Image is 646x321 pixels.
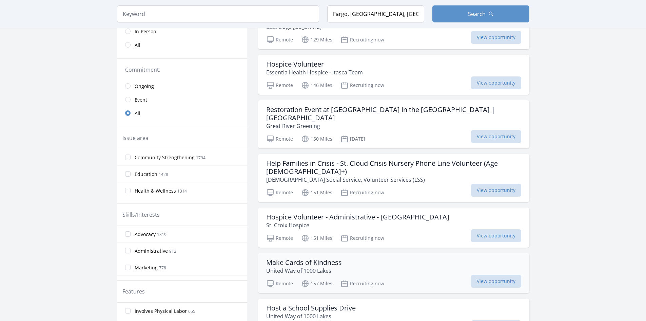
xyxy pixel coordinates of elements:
span: View opportunity [471,76,521,89]
h3: Hospice Volunteer [266,60,363,68]
input: Location [327,5,424,22]
input: Community Strengthening 1794 [125,155,131,160]
p: Recruiting now [340,189,384,197]
p: Recruiting now [340,36,384,44]
a: Make Cards of Kindness United Way of 1000 Lakes Remote 157 Miles Recruiting now View opportunity [258,253,529,293]
h3: Restoration Event at [GEOGRAPHIC_DATA] in the [GEOGRAPHIC_DATA] | [GEOGRAPHIC_DATA] [266,106,521,122]
p: Remote [266,234,293,242]
h3: Host a School Supplies Drive [266,304,356,312]
input: Administrative 912 [125,248,131,253]
span: All [135,110,140,117]
p: 151 Miles [301,189,332,197]
a: Restoration Event at [GEOGRAPHIC_DATA] in the [GEOGRAPHIC_DATA] | [GEOGRAPHIC_DATA] Great River G... [258,100,529,148]
legend: Issue area [122,134,149,142]
p: United Way of 1000 Lakes [266,312,356,320]
span: Event [135,96,147,103]
h3: Hospice Volunteer - Administrative - [GEOGRAPHIC_DATA] [266,213,449,221]
p: Remote [266,189,293,197]
a: Event [117,93,247,106]
span: View opportunity [471,130,521,143]
a: Ongoing [117,79,247,93]
legend: Commitment: [125,66,239,74]
span: 1319 [157,232,167,237]
span: 912 [169,248,176,254]
span: Involves Physical Labor [135,308,187,315]
p: Recruiting now [340,280,384,288]
p: 129 Miles [301,36,332,44]
a: All [117,106,247,120]
span: Community Strengthening [135,154,195,161]
p: St. Croix Hospice [266,221,449,229]
span: View opportunity [471,184,521,197]
p: Great River Greening [266,122,521,130]
p: Remote [266,135,293,143]
p: 157 Miles [301,280,332,288]
p: Essentia Health Hospice - Itasca Team [266,68,363,76]
a: Lost Dogs [US_STATE] - Looking for Facebook Volunteers Lost Dogs [US_STATE] Remote 129 Miles Recr... [258,9,529,49]
span: 1314 [177,188,187,194]
p: Recruiting now [340,234,384,242]
span: Marketing [135,264,158,271]
input: Health & Wellness 1314 [125,188,131,193]
p: Remote [266,81,293,89]
span: Health & Wellness [135,188,176,194]
span: All [135,42,140,49]
input: Involves Physical Labor 655 [125,308,131,314]
p: 151 Miles [301,234,332,242]
button: Search [432,5,529,22]
span: Administrative [135,248,168,254]
a: Hospice Volunteer Essentia Health Hospice - Itasca Team Remote 146 Miles Recruiting now View oppo... [258,55,529,95]
span: Ongoing [135,83,154,90]
h3: Help Families in Crisis - St. Cloud Crisis Nursery Phone Line Volunteer (Age [DEMOGRAPHIC_DATA]+) [266,159,521,176]
a: Help Families in Crisis - St. Cloud Crisis Nursery Phone Line Volunteer (Age [DEMOGRAPHIC_DATA]+)... [258,154,529,202]
input: Advocacy 1319 [125,231,131,237]
p: [DATE] [340,135,365,143]
legend: Features [122,287,145,296]
input: Keyword [117,5,319,22]
legend: Skills/Interests [122,211,160,219]
input: Education 1428 [125,171,131,177]
span: 1428 [159,172,168,177]
span: Education [135,171,157,178]
span: Advocacy [135,231,156,238]
p: 146 Miles [301,81,332,89]
p: United Way of 1000 Lakes [266,267,342,275]
span: 655 [188,308,195,314]
a: Hospice Volunteer - Administrative - [GEOGRAPHIC_DATA] St. Croix Hospice Remote 151 Miles Recruit... [258,208,529,248]
span: In-Person [135,28,156,35]
p: Recruiting now [340,81,384,89]
p: Remote [266,36,293,44]
a: All [117,38,247,52]
span: View opportunity [471,31,521,44]
span: 778 [159,265,166,271]
input: Marketing 778 [125,265,131,270]
span: View opportunity [471,275,521,288]
p: [DEMOGRAPHIC_DATA] Social Service, Volunteer Services (LSS) [266,176,521,184]
a: In-Person [117,24,247,38]
span: Search [468,10,486,18]
h3: Make Cards of Kindness [266,258,342,267]
p: 150 Miles [301,135,332,143]
span: 1794 [196,155,205,161]
span: View opportunity [471,229,521,242]
p: Remote [266,280,293,288]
